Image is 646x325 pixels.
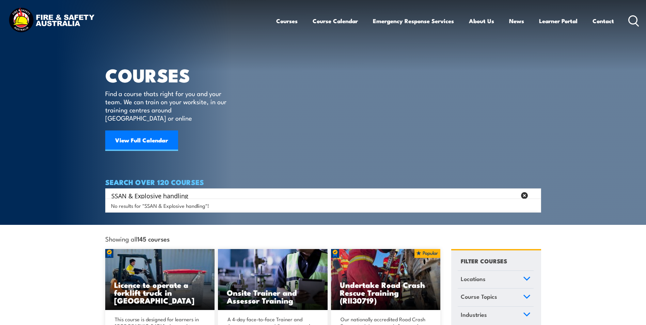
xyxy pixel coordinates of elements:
h3: Licence to operate a forklift truck in [GEOGRAPHIC_DATA] [114,281,206,304]
a: News [509,12,524,30]
a: Undertake Road Crash Rescue Training (RII30719) [331,249,441,310]
a: About Us [469,12,494,30]
a: View Full Calendar [105,130,178,151]
img: Licence to operate a forklift truck Training [105,249,215,310]
a: Onsite Trainer and Assessor Training [218,249,328,310]
button: Search magnifier button [529,191,539,200]
a: Course Calendar [313,12,358,30]
a: Emergency Response Services [373,12,454,30]
span: Locations [461,274,486,283]
img: Road Crash Rescue Training [331,249,441,310]
span: No results for "SSAN & Explosive handling"! [111,202,209,209]
img: Safety For Leaders [218,249,328,310]
a: Contact [593,12,614,30]
a: Courses [276,12,298,30]
span: Course Topics [461,292,497,301]
p: Find a course thats right for you and your team. We can train on your worksite, in our training c... [105,89,230,122]
h4: FILTER COURSES [461,256,507,265]
h1: COURSES [105,67,236,83]
a: Course Topics [458,289,534,306]
span: Industries [461,310,487,319]
a: Licence to operate a forklift truck in [GEOGRAPHIC_DATA] [105,249,215,310]
span: Showing all [105,235,170,242]
a: Learner Portal [539,12,578,30]
h4: SEARCH OVER 120 COURSES [105,178,541,186]
input: Search input [111,190,517,201]
a: Industries [458,307,534,324]
a: Locations [458,271,534,289]
strong: 145 courses [137,234,170,243]
form: Search form [113,191,518,200]
h3: Onsite Trainer and Assessor Training [227,289,319,304]
h3: Undertake Road Crash Rescue Training (RII30719) [340,281,432,304]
